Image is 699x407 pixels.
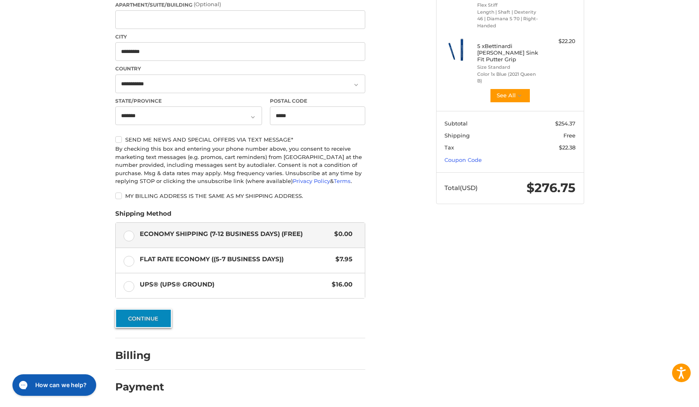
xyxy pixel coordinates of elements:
h2: Payment [115,381,164,393]
label: Apartment/Suite/Building [115,0,365,9]
label: State/Province [115,97,262,105]
span: Economy Shipping (7-12 Business Days) (Free) [140,229,330,239]
a: Terms [334,178,351,184]
button: Continue [115,309,172,328]
h2: Billing [115,349,164,362]
label: Send me news and special offers via text message* [115,136,365,143]
span: $276.75 [527,180,575,195]
span: Free [563,132,575,139]
span: Total (USD) [444,184,478,192]
div: $22.20 [543,37,575,46]
label: Postal Code [270,97,365,105]
span: $254.37 [555,120,575,127]
span: UPS® (UPS® Ground) [140,280,328,289]
iframe: Gorgias live chat messenger [8,371,99,399]
button: See All [490,88,531,103]
li: Size Standard [477,64,541,71]
li: Color 1x Blue (2021 Queen B) [477,71,541,84]
span: Flat Rate Economy ((5-7 Business Days)) [140,255,332,264]
legend: Shipping Method [115,209,171,222]
h4: 5 x Bettinardi [PERSON_NAME] Sink Fit Putter Grip [477,43,541,63]
span: Shipping [444,132,470,139]
li: Length | Shaft | Dexterity 46 | Diamana S 70 | Right-Handed [477,9,541,29]
span: Tax [444,144,454,151]
label: My billing address is the same as my shipping address. [115,193,365,199]
span: $7.95 [332,255,353,264]
span: $16.00 [328,280,353,289]
label: City [115,33,365,41]
div: By checking this box and entering your phone number above, you consent to receive marketing text ... [115,145,365,185]
span: Subtotal [444,120,468,127]
a: Coupon Code [444,157,482,163]
label: Country [115,65,365,72]
li: Flex Stiff [477,2,541,9]
small: (Optional) [194,1,221,7]
span: $22.38 [559,144,575,151]
a: Privacy Policy [293,178,330,184]
span: $0.00 [330,229,353,239]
